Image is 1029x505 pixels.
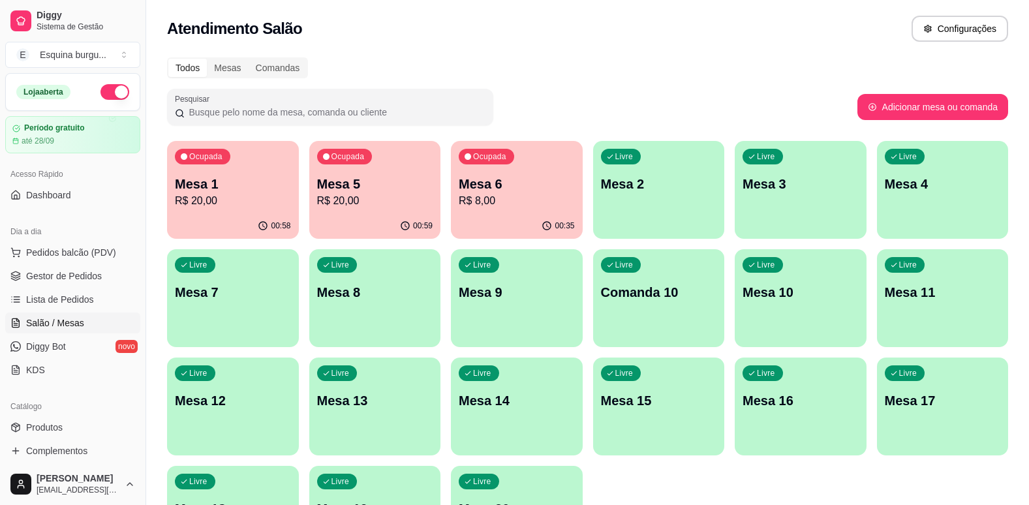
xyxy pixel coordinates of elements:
[26,189,71,202] span: Dashboard
[743,175,859,193] p: Mesa 3
[37,10,135,22] span: Diggy
[473,368,491,378] p: Livre
[167,141,299,239] button: OcupadaMesa 1R$ 20,0000:58
[175,283,291,301] p: Mesa 7
[26,444,87,457] span: Complementos
[207,59,248,77] div: Mesas
[757,368,775,378] p: Livre
[601,391,717,410] p: Mesa 15
[317,391,433,410] p: Mesa 13
[317,175,433,193] p: Mesa 5
[5,417,140,438] a: Produtos
[5,5,140,37] a: DiggySistema de Gestão
[899,260,917,270] p: Livre
[167,358,299,455] button: LivreMesa 12
[885,175,1001,193] p: Mesa 4
[459,283,575,301] p: Mesa 9
[5,164,140,185] div: Acesso Rápido
[331,151,365,162] p: Ocupada
[459,175,575,193] p: Mesa 6
[459,193,575,209] p: R$ 8,00
[26,363,45,376] span: KDS
[5,289,140,310] a: Lista de Pedidos
[309,358,441,455] button: LivreMesa 13
[175,193,291,209] p: R$ 20,00
[189,260,207,270] p: Livre
[459,391,575,410] p: Mesa 14
[912,16,1008,42] button: Configurações
[877,249,1009,347] button: LivreMesa 11
[735,249,867,347] button: LivreMesa 10
[593,358,725,455] button: LivreMesa 15
[40,48,106,61] div: Esquina burgu ...
[615,368,634,378] p: Livre
[5,360,140,380] a: KDS
[331,260,350,270] p: Livre
[249,59,307,77] div: Comandas
[593,141,725,239] button: LivreMesa 2
[26,246,116,259] span: Pedidos balcão (PDV)
[5,468,140,500] button: [PERSON_NAME][EMAIL_ADDRESS][DOMAIN_NAME]
[413,221,433,231] p: 00:59
[317,283,433,301] p: Mesa 8
[189,476,207,487] p: Livre
[615,260,634,270] p: Livre
[26,340,66,353] span: Diggy Bot
[167,18,302,39] h2: Atendimento Salão
[331,476,350,487] p: Livre
[877,358,1009,455] button: LivreMesa 17
[5,242,140,263] button: Pedidos balcão (PDV)
[24,123,85,133] article: Período gratuito
[175,391,291,410] p: Mesa 12
[26,316,84,329] span: Salão / Mesas
[757,151,775,162] p: Livre
[37,485,119,495] span: [EMAIL_ADDRESS][DOMAIN_NAME]
[317,193,433,209] p: R$ 20,00
[5,185,140,206] a: Dashboard
[100,84,129,100] button: Alterar Status
[37,22,135,32] span: Sistema de Gestão
[26,269,102,283] span: Gestor de Pedidos
[601,283,717,301] p: Comanda 10
[175,93,214,104] label: Pesquisar
[189,151,223,162] p: Ocupada
[331,368,350,378] p: Livre
[473,476,491,487] p: Livre
[735,141,867,239] button: LivreMesa 3
[271,221,290,231] p: 00:58
[5,313,140,333] a: Salão / Mesas
[5,266,140,286] a: Gestor de Pedidos
[735,358,867,455] button: LivreMesa 16
[615,151,634,162] p: Livre
[877,141,1009,239] button: LivreMesa 4
[309,249,441,347] button: LivreMesa 8
[451,358,583,455] button: LivreMesa 14
[5,42,140,68] button: Select a team
[37,473,119,485] span: [PERSON_NAME]
[743,391,859,410] p: Mesa 16
[167,249,299,347] button: LivreMesa 7
[593,249,725,347] button: LivreComanda 10
[26,293,94,306] span: Lista de Pedidos
[743,283,859,301] p: Mesa 10
[899,151,917,162] p: Livre
[555,221,574,231] p: 00:35
[899,368,917,378] p: Livre
[309,141,441,239] button: OcupadaMesa 5R$ 20,0000:59
[473,151,506,162] p: Ocupada
[473,260,491,270] p: Livre
[857,94,1008,120] button: Adicionar mesa ou comanda
[16,48,29,61] span: E
[16,85,70,99] div: Loja aberta
[5,336,140,357] a: Diggy Botnovo
[885,391,1001,410] p: Mesa 17
[5,396,140,417] div: Catálogo
[757,260,775,270] p: Livre
[451,249,583,347] button: LivreMesa 9
[451,141,583,239] button: OcupadaMesa 6R$ 8,0000:35
[185,106,485,119] input: Pesquisar
[26,421,63,434] span: Produtos
[5,221,140,242] div: Dia a dia
[5,116,140,153] a: Período gratuitoaté 28/09
[601,175,717,193] p: Mesa 2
